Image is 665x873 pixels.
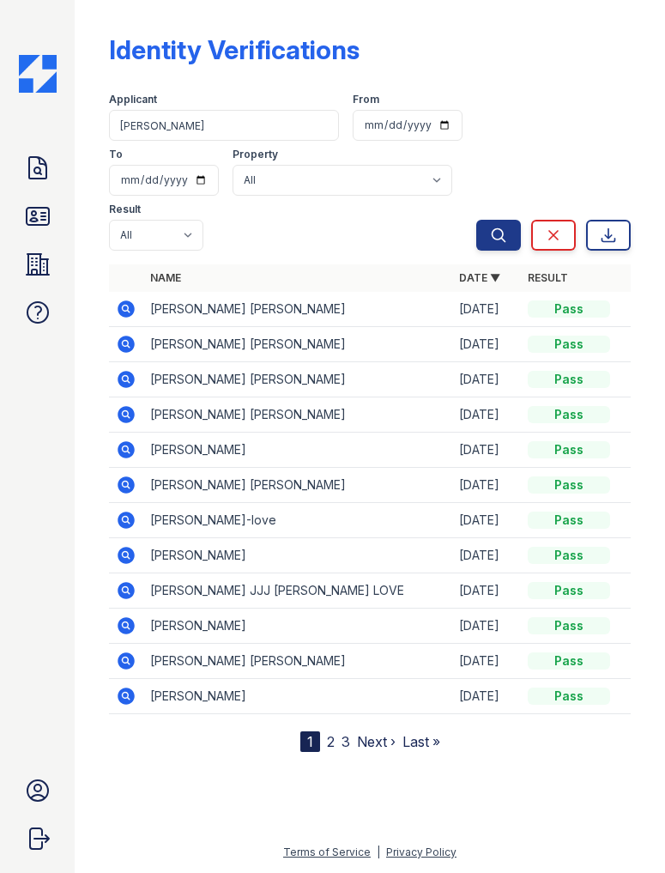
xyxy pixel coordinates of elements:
div: Pass [528,300,610,318]
td: [DATE] [452,573,521,609]
a: Result [528,271,568,284]
td: [PERSON_NAME]-love [143,503,452,538]
label: From [353,93,379,106]
div: Pass [528,476,610,494]
a: Privacy Policy [386,846,456,858]
input: Search by name or phone number [109,110,339,141]
td: [DATE] [452,433,521,468]
div: | [377,846,380,858]
td: [PERSON_NAME] [143,679,452,714]
div: Pass [528,441,610,458]
a: 3 [342,733,350,750]
div: Identity Verifications [109,34,360,65]
td: [PERSON_NAME] [143,609,452,644]
div: Pass [528,688,610,705]
label: Property [233,148,278,161]
td: [PERSON_NAME] [PERSON_NAME] [143,292,452,327]
div: Pass [528,652,610,670]
td: [DATE] [452,362,521,397]
td: [DATE] [452,397,521,433]
a: Last » [402,733,440,750]
td: [PERSON_NAME] [PERSON_NAME] [143,644,452,679]
td: [DATE] [452,538,521,573]
label: To [109,148,123,161]
td: [PERSON_NAME] [143,433,452,468]
div: Pass [528,512,610,529]
label: Result [109,203,141,216]
a: 2 [327,733,335,750]
td: [PERSON_NAME] [PERSON_NAME] [143,327,452,362]
label: Applicant [109,93,157,106]
td: [DATE] [452,503,521,538]
div: Pass [528,617,610,634]
a: Name [150,271,181,284]
div: Pass [528,406,610,423]
td: [PERSON_NAME] [PERSON_NAME] [143,397,452,433]
div: Pass [528,547,610,564]
img: CE_Icon_Blue-c292c112584629df590d857e76928e9f676e5b41ef8f769ba2f05ee15b207248.png [19,55,57,93]
a: Terms of Service [283,846,371,858]
div: Pass [528,582,610,599]
td: [DATE] [452,609,521,644]
td: [PERSON_NAME] [143,538,452,573]
td: [PERSON_NAME] JJJ [PERSON_NAME] LOVE [143,573,452,609]
div: 1 [300,731,320,752]
a: Next › [357,733,396,750]
td: [DATE] [452,644,521,679]
td: [DATE] [452,679,521,714]
td: [DATE] [452,327,521,362]
div: Pass [528,371,610,388]
td: [DATE] [452,468,521,503]
td: [PERSON_NAME] [PERSON_NAME] [143,362,452,397]
td: [PERSON_NAME] [PERSON_NAME] [143,468,452,503]
td: [DATE] [452,292,521,327]
div: Pass [528,336,610,353]
a: Date ▼ [459,271,500,284]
